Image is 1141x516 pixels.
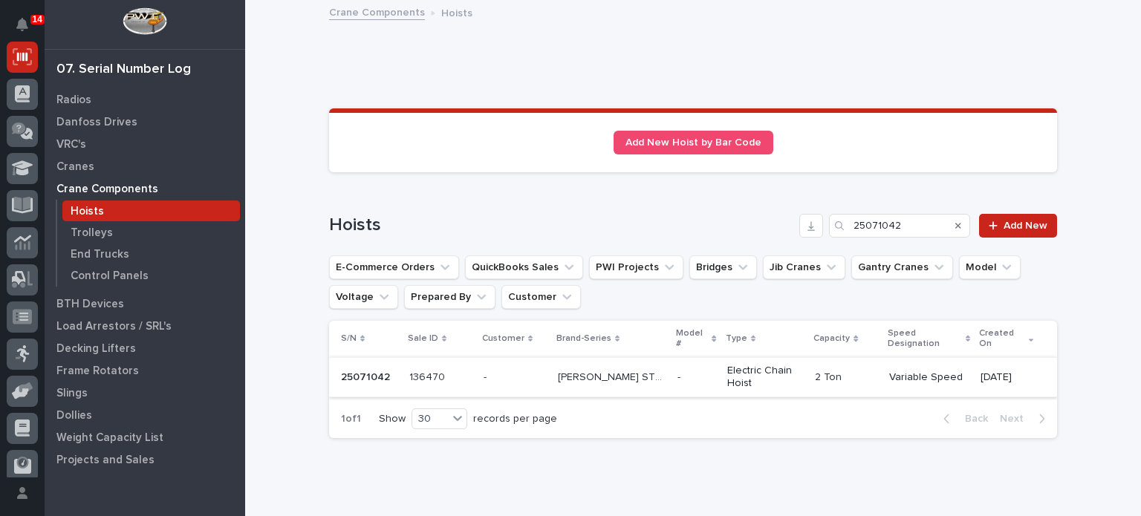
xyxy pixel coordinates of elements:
[813,330,850,347] p: Capacity
[932,412,994,425] button: Back
[7,9,38,40] button: Notifications
[556,330,611,347] p: Brand-Series
[981,371,1033,384] p: [DATE]
[341,330,357,347] p: S/N
[404,285,495,309] button: Prepared By
[56,160,94,174] p: Cranes
[558,368,669,384] p: [PERSON_NAME] STK-VS
[56,454,155,467] p: Projects and Sales
[689,255,757,279] button: Bridges
[888,325,962,353] p: Speed Designation
[57,222,245,243] a: Trolleys
[56,342,136,356] p: Decking Lifters
[412,411,448,427] div: 30
[408,330,438,347] p: Sale ID
[45,337,245,359] a: Decking Lifters
[329,3,425,20] a: Crane Components
[441,4,472,20] p: Hoists
[56,409,92,422] p: Dollies
[763,255,845,279] button: Jib Cranes
[56,183,158,196] p: Crane Components
[45,133,245,155] a: VRC's
[994,412,1057,425] button: Next
[45,177,245,200] a: Crane Components
[45,404,245,426] a: Dollies
[56,116,137,129] p: Danfoss Drives
[56,138,86,151] p: VRC's
[45,293,245,315] a: BTH Devices
[71,205,104,218] p: Hoists
[45,111,245,133] a: Danfoss Drives
[71,248,129,261] p: End Trucks
[57,244,245,264] a: End Trucks
[625,137,761,148] span: Add New Hoist by Bar Code
[1004,221,1047,231] span: Add New
[71,270,149,283] p: Control Panels
[677,368,683,384] p: -
[889,371,969,384] p: Variable Speed
[1000,412,1033,425] span: Next
[329,255,459,279] button: E-Commerce Orders
[45,155,245,177] a: Cranes
[341,368,393,384] p: 25071042
[56,94,91,107] p: Radios
[71,226,113,240] p: Trolleys
[45,382,245,404] a: Slings
[45,448,245,471] a: Projects and Sales
[379,413,406,425] p: Show
[45,359,245,382] a: Frame Rotators
[56,298,124,311] p: BTH Devices
[482,330,524,347] p: Customer
[956,412,988,425] span: Back
[56,431,163,445] p: Weight Capacity List
[19,18,38,42] div: Notifications14
[329,401,373,437] p: 1 of 1
[45,88,245,111] a: Radios
[589,255,683,279] button: PWI Projects
[501,285,581,309] button: Customer
[409,368,448,384] p: 136470
[329,285,398,309] button: Voltage
[484,368,490,384] p: -
[614,131,773,154] a: Add New Hoist by Bar Code
[33,14,42,25] p: 14
[473,413,557,425] p: records per page
[56,365,139,378] p: Frame Rotators
[56,320,172,333] p: Load Arrestors / SRL's
[727,365,804,390] p: Electric Chain Hoist
[979,325,1025,353] p: Created On
[726,330,747,347] p: Type
[56,62,191,78] div: 07. Serial Number Log
[815,368,845,384] p: 2 Ton
[329,215,793,236] h1: Hoists
[829,214,970,238] input: Search
[329,357,1057,397] tr: 2507104225071042 136470136470 -- [PERSON_NAME] STK-VS[PERSON_NAME] STK-VS -- Electric Chain Hoist...
[57,200,245,221] a: Hoists
[45,426,245,448] a: Weight Capacity List
[45,315,245,337] a: Load Arrestors / SRL's
[57,265,245,286] a: Control Panels
[676,325,708,353] p: Model #
[465,255,583,279] button: QuickBooks Sales
[851,255,953,279] button: Gantry Cranes
[959,255,1021,279] button: Model
[979,214,1057,238] a: Add New
[56,387,88,400] p: Slings
[123,7,166,35] img: Workspace Logo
